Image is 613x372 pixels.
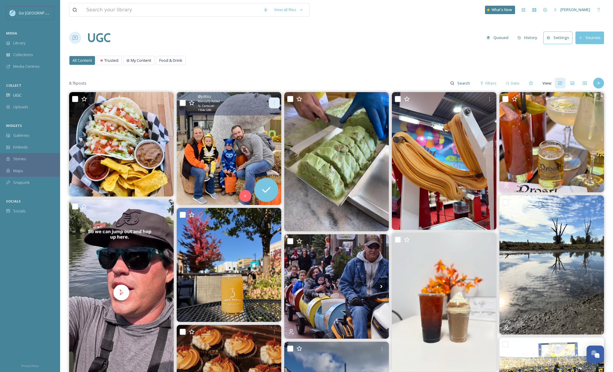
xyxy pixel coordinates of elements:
[13,40,25,46] span: Library
[19,10,63,16] span: Go [GEOGRAPHIC_DATA]
[159,58,182,63] span: Food & Drink
[198,94,211,99] span: @ joltcu
[21,362,39,369] a: Privacy Policy
[575,31,604,44] button: Sources
[72,58,92,63] span: All Content
[483,32,511,43] button: Queued
[13,104,28,110] span: Uploads
[13,168,23,174] span: Maps
[483,32,514,43] a: Queued
[13,92,21,98] span: UGC
[485,80,496,86] span: Filters
[485,6,515,14] a: What's New
[69,92,174,196] img: It's Taco Tuesday!
[13,64,40,69] span: Media Centres
[284,92,389,231] img: The Perfect Pistachio Piece 😍
[177,92,281,205] img: Fall is in the air and Zoo Boo is in full swing!And we’re having the perfect weekday to trick-or-...
[514,32,541,43] button: History
[6,123,22,128] span: WIDGETS
[131,58,151,63] span: My Content
[271,4,306,16] a: View all files
[10,10,16,16] img: GoGreatLogo_MISkies_RegionalTrails%20%281%29.png
[13,52,33,58] span: Collections
[454,77,474,89] input: Search
[21,364,39,368] span: Privacy Policy
[13,133,29,138] span: Galleries
[87,29,111,47] a: UGC
[392,233,496,372] img: A little October magic in every sip 🍂 Combo featured: JACK O’ LANTERN🎃 + CINNABON #energylab #spo...
[69,80,87,86] span: 8.7k posts
[6,31,17,35] span: MEDIA
[202,104,214,108] span: Carousel
[83,3,260,16] input: Search your library
[6,83,21,88] span: COLLECT
[543,31,572,44] button: Settings
[543,31,575,44] a: Settings
[13,144,28,150] span: Embeds
[550,4,593,16] a: [PERSON_NAME]
[514,32,544,43] a: History
[511,80,520,86] span: Date
[198,99,220,103] span: Manually Added
[13,208,26,214] span: Socials
[499,195,604,334] img: I live for this stuff! RAAAARRRR!!! #lookupseeblue
[587,346,604,363] button: Open Chat
[177,208,281,322] img: We're all about community in a glass! ✨ Introducing Heafty Peaches, our new German wheat beer. We...
[6,199,21,203] span: SOCIALS
[13,180,30,185] span: SnapLink
[499,92,604,192] img: Serving Brunch from 10-3PM today!🥚 $5 Bloodys 1/2 off Mimosa Flights 🍊 Bay City & Frankenmuth
[392,92,496,230] img: ORANGE you glad it’s October?!? 🧡🍬
[560,7,590,12] span: [PERSON_NAME]
[13,156,26,162] span: Stories
[104,58,118,63] span: Trusted
[284,234,389,339] img: 🎃🍂 Celebrate fall in Frankenmuth at Scarecrow Fest! Enjoy FREE family-fun during the last two wee...
[198,108,211,112] span: 1194 x 1290
[542,80,552,86] span: View:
